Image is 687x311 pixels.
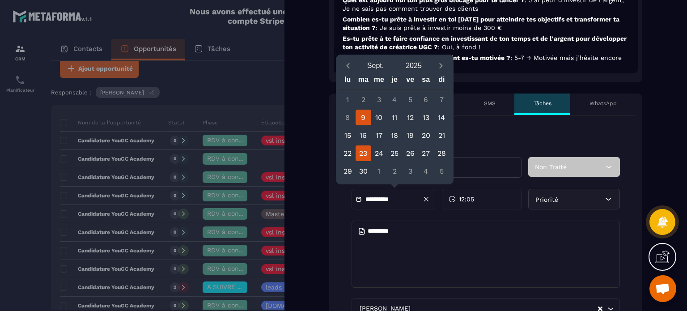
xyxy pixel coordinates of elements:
[356,163,371,179] div: 30
[387,163,403,179] div: 2
[340,73,450,179] div: Calendar wrapper
[535,196,558,203] span: Priorité
[356,128,371,143] div: 16
[418,145,434,161] div: 27
[418,73,434,89] div: sa
[418,128,434,143] div: 20
[356,58,395,73] button: Open months overlay
[534,100,551,107] p: Tâches
[356,92,371,107] div: 2
[403,110,418,125] div: 12
[340,163,356,179] div: 29
[343,34,629,51] p: Es-tu prête à te faire confiance en investissant de ton temps et de l'argent pour développer ton ...
[376,24,502,31] span: : Je suis prête à investir moins de 300 €
[340,128,356,143] div: 15
[403,73,418,89] div: ve
[418,110,434,125] div: 13
[484,100,496,107] p: SMS
[434,128,450,143] div: 21
[356,73,371,89] div: ma
[510,54,622,61] span: : 5-7 → Motivée mais j’hésite encore
[371,163,387,179] div: 1
[459,195,474,204] span: 12:05
[387,73,403,89] div: je
[434,92,450,107] div: 7
[434,110,450,125] div: 14
[371,110,387,125] div: 10
[340,145,356,161] div: 22
[438,43,480,51] span: : Oui, à fond !
[394,58,433,73] button: Open years overlay
[343,15,629,32] p: Combien es-tu prête à investir en toi [DATE] pour atteindre tes objectifs et transformer ta situa...
[434,73,450,89] div: di
[434,163,450,179] div: 5
[403,163,418,179] div: 3
[340,60,356,72] button: Previous month
[403,145,418,161] div: 26
[418,163,434,179] div: 4
[387,110,403,125] div: 11
[403,128,418,143] div: 19
[340,73,356,89] div: lu
[649,275,676,302] div: Ouvrir le chat
[356,110,371,125] div: 9
[418,92,434,107] div: 6
[371,128,387,143] div: 17
[433,60,450,72] button: Next month
[387,128,403,143] div: 18
[371,92,387,107] div: 3
[434,145,450,161] div: 28
[403,92,418,107] div: 5
[340,92,450,179] div: Calendar days
[343,54,629,62] p: Sur une échelle de 1 à 10, à quel point es-tu motivée ?
[589,100,617,107] p: WhatsApp
[535,163,567,170] span: Non Traité
[356,145,371,161] div: 23
[387,92,403,107] div: 4
[371,73,387,89] div: me
[340,92,356,107] div: 1
[340,110,356,125] div: 8
[387,145,403,161] div: 25
[371,145,387,161] div: 24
